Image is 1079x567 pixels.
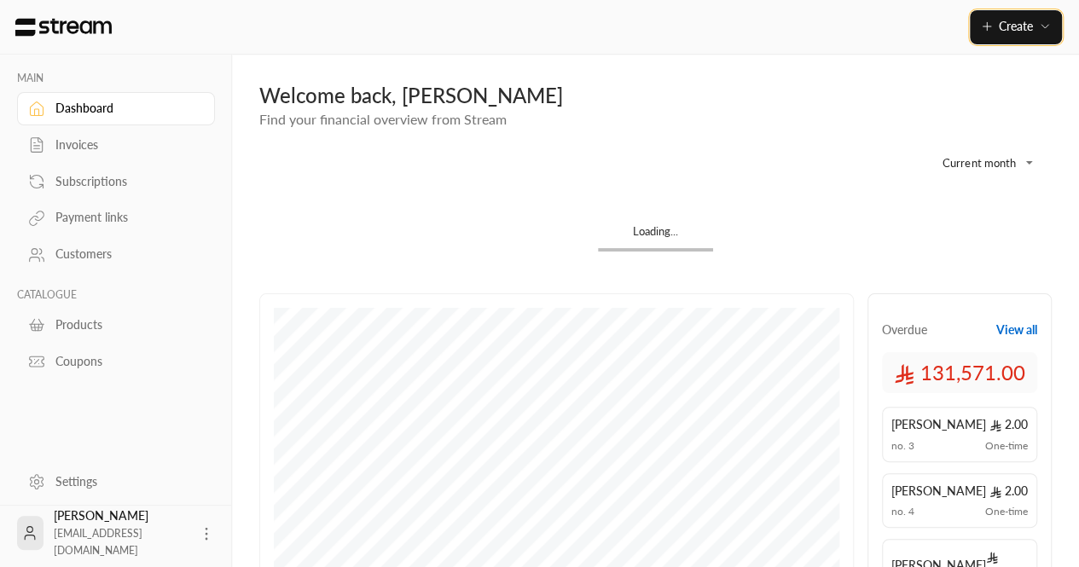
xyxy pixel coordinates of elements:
div: Payment links [55,209,194,226]
span: no. 4 [891,505,914,518]
a: Dashboard [17,92,215,125]
a: Invoices [17,129,215,162]
a: Payment links [17,201,215,234]
div: Products [55,316,194,333]
button: View all [996,321,1037,338]
a: Coupons [17,344,215,378]
span: One-time [985,439,1028,453]
span: [PERSON_NAME] [891,483,986,500]
div: Loading... [598,223,713,248]
a: Subscriptions [17,165,215,198]
div: Current month [915,141,1043,185]
span: 2.00 [989,416,1028,433]
p: CATALOGUE [17,288,215,302]
img: Logo [14,18,113,37]
span: 131,571.00 [894,359,1024,386]
button: Create [970,10,1062,44]
div: Dashboard [55,100,194,117]
span: [PERSON_NAME] [891,416,986,433]
a: Customers [17,238,215,271]
a: Settings [17,465,215,498]
p: MAIN [17,72,215,85]
div: Customers [55,246,194,263]
span: Find your financial overview from Stream [259,111,507,127]
div: Subscriptions [55,173,194,190]
span: Create [999,19,1033,33]
span: [EMAIL_ADDRESS][DOMAIN_NAME] [54,527,142,557]
div: [PERSON_NAME] [54,507,188,558]
span: 2.00 [989,483,1028,500]
div: Welcome back, [PERSON_NAME] [259,82,1052,109]
div: Settings [55,473,194,490]
a: Products [17,309,215,342]
span: no. 3 [891,439,914,453]
div: Invoices [55,136,194,153]
div: Coupons [55,353,194,370]
span: One-time [985,505,1028,518]
span: Overdue [882,321,927,338]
